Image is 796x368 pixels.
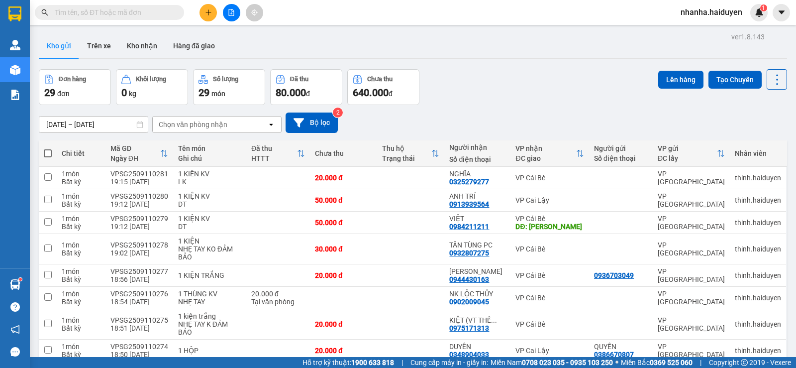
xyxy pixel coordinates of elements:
div: 18:56 [DATE] [110,275,168,283]
button: file-add [223,4,240,21]
div: 1 KIỆN TRẮNG [178,271,241,279]
button: Số lượng29món [193,69,265,105]
span: Cung cấp máy in - giấy in: [410,357,488,368]
span: copyright [741,359,748,366]
div: 1 món [62,267,100,275]
div: VP [GEOGRAPHIC_DATA] [658,215,725,231]
div: 0932807275 [449,249,489,257]
div: Người gửi [594,144,648,152]
div: 1 KIỆN KV [178,192,241,200]
div: 1 món [62,215,100,223]
button: aim [246,4,263,21]
div: 1 KIỆN KV [178,215,241,223]
span: 0 [121,87,127,99]
div: VP Cái Bè [515,215,584,223]
img: logo-vxr [8,6,21,21]
div: 0325279277 [449,178,489,186]
div: Bất kỳ [62,275,100,283]
div: Chưa thu [367,76,393,83]
div: 19:12 [DATE] [110,223,168,231]
div: Bất kỳ [62,249,100,257]
span: file-add [228,9,235,16]
div: Thu hộ [382,144,431,152]
div: Số điện thoại [594,154,648,162]
div: HỒ DUY [449,267,505,275]
div: VPSG2509110274 [110,343,168,351]
div: VP [GEOGRAPHIC_DATA] [658,316,725,332]
div: 19:12 [DATE] [110,200,168,208]
div: ĐC giao [515,154,576,162]
div: ANH TRÍ [449,192,505,200]
div: 1 món [62,170,100,178]
div: VP [GEOGRAPHIC_DATA] [658,192,725,208]
div: VP [GEOGRAPHIC_DATA] [658,267,725,283]
img: icon-new-feature [755,8,764,17]
div: 50.000 đ [315,196,372,204]
button: Khối lượng0kg [116,69,188,105]
div: VP Cái Bè [515,245,584,253]
div: thinh.haiduyen [735,219,781,227]
div: thinh.haiduyen [735,174,781,182]
div: Chọn văn phòng nhận [159,120,227,129]
div: VPSG2509110277 [110,267,168,275]
div: NHẸ TAY KO ĐẢM BẢO [178,245,241,261]
span: đơn [57,90,70,98]
div: 50.000 đ [315,219,372,227]
div: 1 KIỆN [178,237,241,245]
div: VP [GEOGRAPHIC_DATA] [658,290,725,306]
div: VP Cái Bè [515,174,584,182]
th: Toggle SortBy [105,140,173,167]
button: Đã thu80.000đ [270,69,342,105]
span: 29 [199,87,209,99]
div: 1 kiện trắng [178,312,241,320]
div: VPSG2509110275 [110,316,168,324]
div: Tên món [178,144,241,152]
button: Đơn hàng29đơn [39,69,111,105]
div: 18:51 [DATE] [110,324,168,332]
button: Bộ lọc [286,113,338,133]
div: thinh.haiduyen [735,320,781,328]
span: search [41,9,48,16]
div: VPSG2509110280 [110,192,168,200]
div: LK [178,178,241,186]
span: ⚪️ [615,361,618,365]
span: notification [10,325,20,334]
button: plus [199,4,217,21]
div: 18:54 [DATE] [110,298,168,306]
div: 1 món [62,343,100,351]
button: Kho nhận [119,34,165,58]
button: Chưa thu640.000đ [347,69,419,105]
span: Miền Nam [491,357,613,368]
div: Đơn hàng [59,76,86,83]
div: 0348904033 [449,351,489,359]
img: solution-icon [10,90,20,100]
div: QUYẾN [594,343,648,351]
th: Toggle SortBy [377,140,444,167]
strong: 1900 633 818 [351,359,394,367]
span: 1 [762,4,765,11]
div: 1 món [62,192,100,200]
span: Miền Bắc [621,357,693,368]
span: | [401,357,403,368]
div: Số điện thoại [449,155,505,163]
span: message [10,347,20,357]
div: ver 1.8.143 [731,31,765,42]
th: Toggle SortBy [653,140,730,167]
span: caret-down [777,8,786,17]
sup: 1 [760,4,767,11]
div: VPSG2509110276 [110,290,168,298]
div: 20.000 đ [315,347,372,355]
sup: 2 [333,108,343,118]
img: warehouse-icon [10,279,20,290]
span: 29 [44,87,55,99]
div: VP [GEOGRAPHIC_DATA] [658,241,725,257]
div: DĐ: LAM PHƯƠNG [515,223,584,231]
svg: open [267,121,275,128]
span: plus [205,9,212,16]
div: 1 THÙNG KV [178,290,241,298]
div: 0386670807 [594,351,634,359]
div: 20.000 đ [251,290,305,298]
div: Bất kỳ [62,351,100,359]
div: 18:50 [DATE] [110,351,168,359]
div: Chi tiết [62,149,100,157]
